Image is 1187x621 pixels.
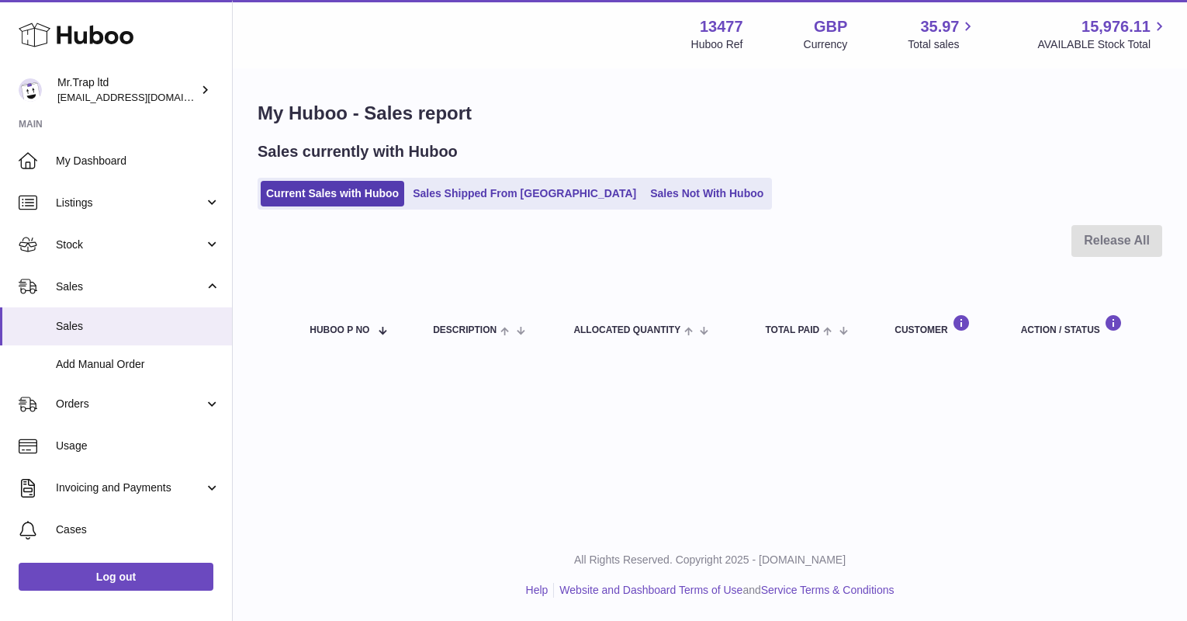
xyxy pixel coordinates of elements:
a: Help [526,584,549,596]
span: My Dashboard [56,154,220,168]
span: 35.97 [920,16,959,37]
p: All Rights Reserved. Copyright 2025 - [DOMAIN_NAME] [245,553,1175,567]
a: 35.97 Total sales [908,16,977,52]
a: Log out [19,563,213,591]
strong: GBP [814,16,847,37]
span: Cases [56,522,220,537]
span: [EMAIL_ADDRESS][DOMAIN_NAME] [57,91,228,103]
span: Sales [56,279,204,294]
a: Sales Shipped From [GEOGRAPHIC_DATA] [407,181,642,206]
span: 15,976.11 [1081,16,1151,37]
span: Total sales [908,37,977,52]
div: Huboo Ref [691,37,743,52]
a: Website and Dashboard Terms of Use [559,584,742,596]
strong: 13477 [700,16,743,37]
h1: My Huboo - Sales report [258,101,1162,126]
span: Stock [56,238,204,252]
a: Current Sales with Huboo [261,181,404,206]
div: Currency [804,37,848,52]
span: Huboo P no [310,325,369,335]
span: Description [433,325,497,335]
li: and [554,583,894,598]
div: Customer [895,314,989,335]
h2: Sales currently with Huboo [258,141,458,162]
span: AVAILABLE Stock Total [1037,37,1168,52]
span: Sales [56,319,220,334]
span: Usage [56,439,220,453]
a: Sales Not With Huboo [645,181,769,206]
span: ALLOCATED Quantity [573,325,680,335]
div: Mr.Trap ltd [57,75,197,105]
span: Invoicing and Payments [56,480,204,495]
img: office@grabacz.eu [19,78,42,102]
a: Service Terms & Conditions [761,584,895,596]
a: 15,976.11 AVAILABLE Stock Total [1037,16,1168,52]
span: Total paid [765,325,819,335]
div: Action / Status [1021,314,1147,335]
span: Orders [56,397,204,411]
span: Add Manual Order [56,357,220,372]
span: Listings [56,196,204,210]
